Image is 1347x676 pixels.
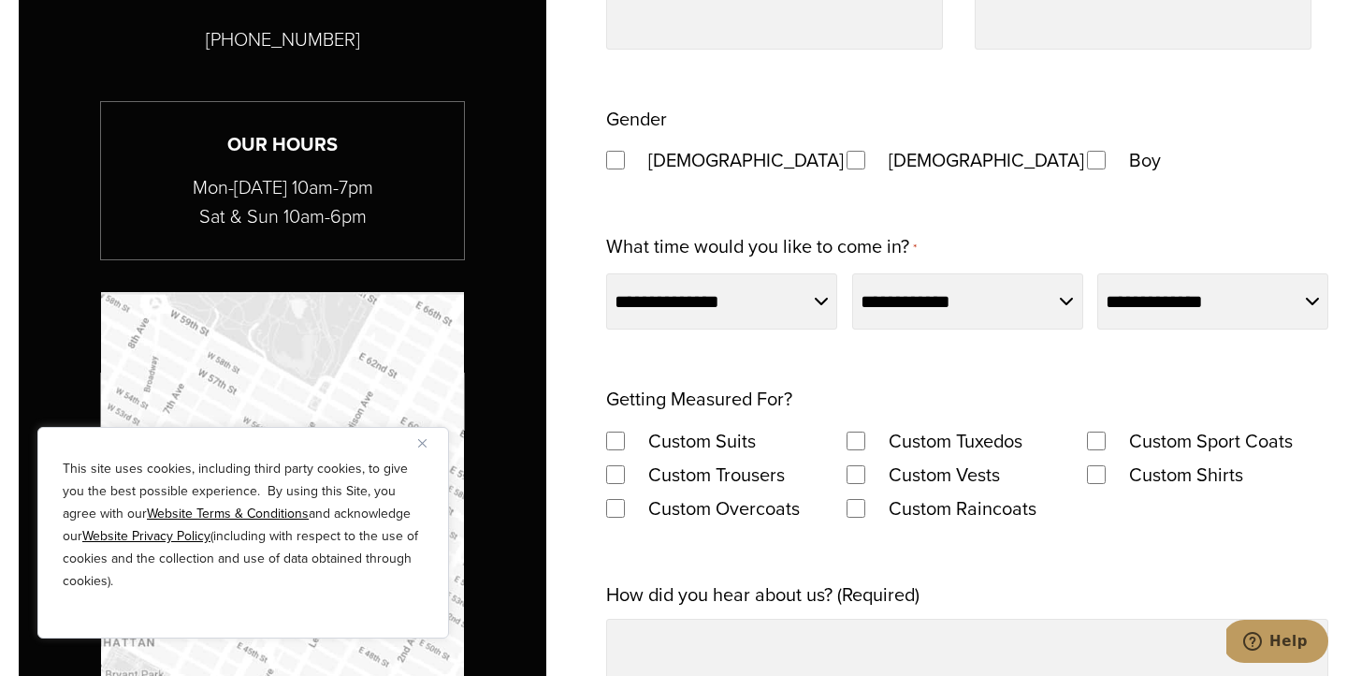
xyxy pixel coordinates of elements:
label: What time would you like to come in? [606,229,916,266]
label: Custom Vests [870,458,1019,492]
p: Mon-[DATE] 10am-7pm Sat & Sun 10am-6pm [101,173,464,231]
label: Custom Trousers [630,458,804,492]
label: Custom Tuxedos [870,424,1041,458]
label: Custom Suits [630,424,775,458]
label: Custom Raincoats [870,492,1055,525]
label: Custom Shirts [1110,458,1262,492]
legend: Getting Measured For? [606,382,792,416]
label: Boy [1110,143,1180,177]
h3: Our Hours [101,130,464,159]
label: Custom Sport Coats [1110,424,1311,458]
a: Website Privacy Policy [82,526,210,546]
label: [DEMOGRAPHIC_DATA] [870,143,1080,177]
p: This site uses cookies, including third party cookies, to give you the best possible experience. ... [63,458,424,593]
label: How did you hear about us? (Required) [606,578,920,611]
legend: Gender [606,102,667,136]
button: Close [418,432,441,454]
img: Close [418,439,427,448]
label: Custom Overcoats [630,492,818,525]
iframe: Opens a widget where you can chat to one of our agents [1226,620,1328,667]
label: [DEMOGRAPHIC_DATA] [630,143,840,177]
p: [PHONE_NUMBER] [206,24,360,54]
a: Website Terms & Conditions [147,504,309,523]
